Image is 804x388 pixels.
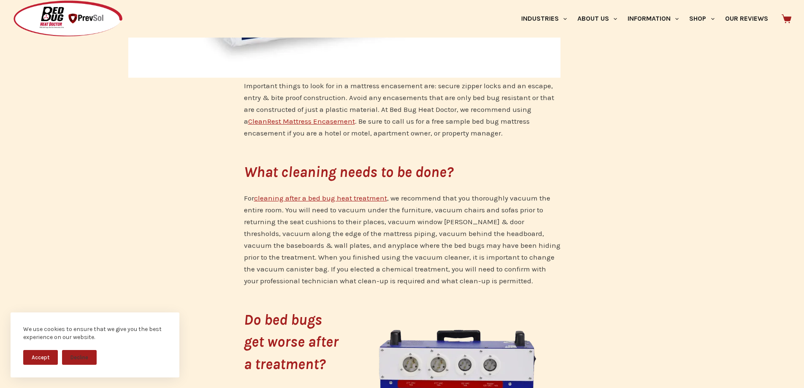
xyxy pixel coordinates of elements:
[254,194,387,202] a: cleaning after a bed bug heat treatment
[244,311,338,373] em: Do bed bugs get worse after a treatment?
[23,350,58,365] button: Accept
[23,325,167,342] div: We use cookies to ensure that we give you the best experience on our website.
[62,350,97,365] button: Decline
[244,192,560,287] p: For , we recommend that you thoroughly vacuum the entire room. You will need to vacuum under the ...
[248,117,355,125] a: CleanRest Mattress Encasement
[244,163,453,181] em: What cleaning needs to be done?
[7,3,32,29] button: Open LiveChat chat widget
